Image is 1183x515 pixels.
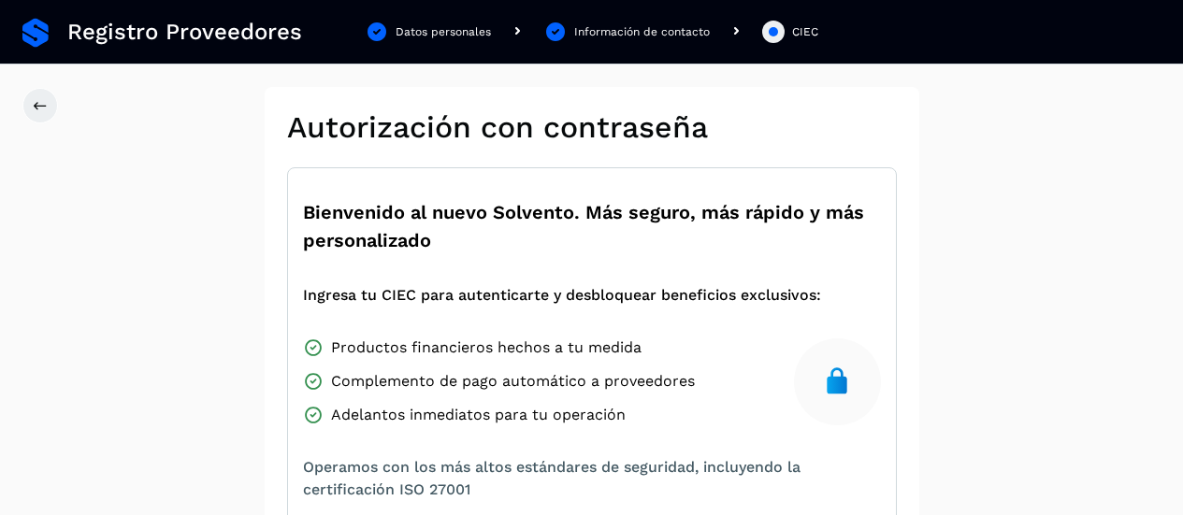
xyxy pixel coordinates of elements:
[396,23,491,40] div: Datos personales
[303,284,821,307] span: Ingresa tu CIEC para autenticarte y desbloquear beneficios exclusivos:
[822,366,852,396] img: secure
[792,23,818,40] div: CIEC
[331,370,695,393] span: Complemento de pago automático a proveedores
[303,456,881,501] span: Operamos con los más altos estándares de seguridad, incluyendo la certificación ISO 27001
[67,19,302,46] span: Registro Proveedores
[331,336,642,359] span: Productos financieros hechos a tu medida
[287,109,897,145] h2: Autorización con contraseña
[574,23,710,40] div: Información de contacto
[331,404,626,426] span: Adelantos inmediatos para tu operación
[303,198,881,254] span: Bienvenido al nuevo Solvento. Más seguro, más rápido y más personalizado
